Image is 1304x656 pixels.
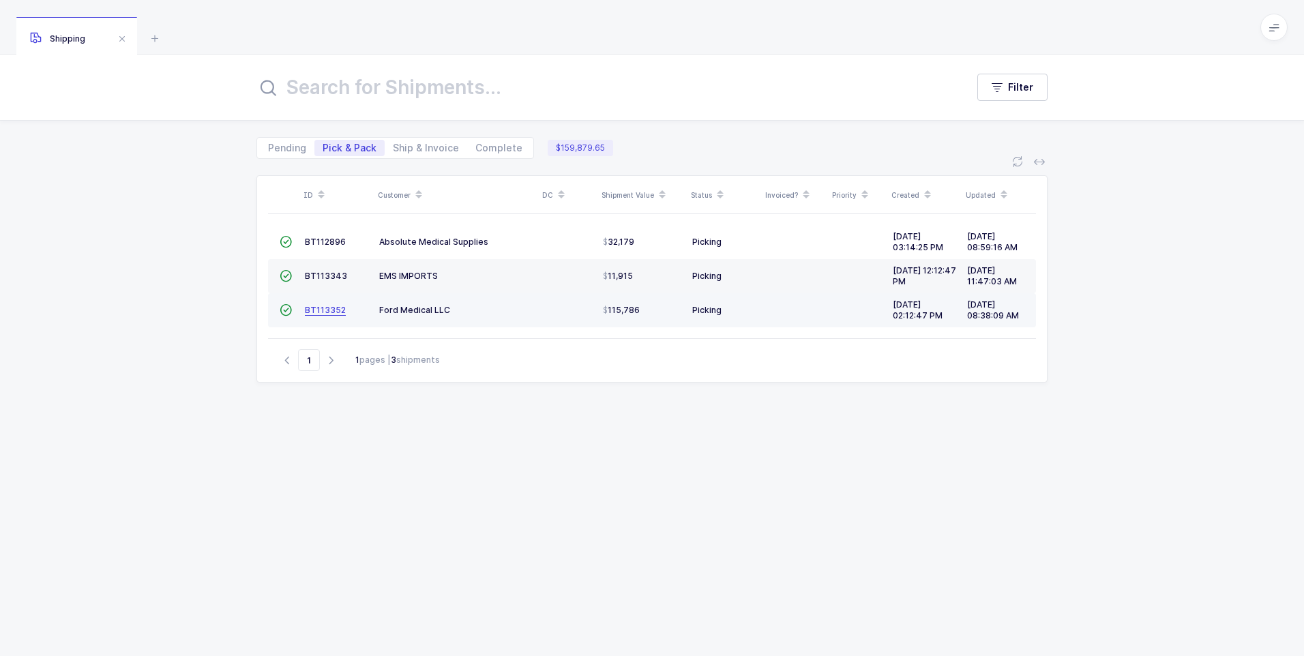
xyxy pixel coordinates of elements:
[603,237,634,248] span: 32,179
[378,183,534,207] div: Customer
[379,237,488,247] span: Absolute Medical Supplies
[280,305,292,315] span: 
[765,183,824,207] div: Invoiced?
[967,265,1017,286] span: [DATE] 11:47:03 AM
[379,271,438,281] span: EMS IMPORTS
[602,183,683,207] div: Shipment Value
[603,271,633,282] span: 11,915
[379,305,450,315] span: Ford Medical LLC
[966,183,1032,207] div: Updated
[832,183,883,207] div: Priority
[303,183,370,207] div: ID
[967,231,1018,252] span: [DATE] 08:59:16 AM
[305,305,346,315] span: BT113352
[305,237,346,247] span: BT112896
[603,305,640,316] span: 115,786
[692,271,722,281] span: Picking
[30,33,85,44] span: Shipping
[355,355,359,365] b: 1
[692,305,722,315] span: Picking
[691,183,757,207] div: Status
[893,231,943,252] span: [DATE] 03:14:25 PM
[268,143,306,153] span: Pending
[548,140,613,156] span: $159,879.65
[323,143,376,153] span: Pick & Pack
[280,237,292,247] span: 
[967,299,1019,320] span: [DATE] 08:38:09 AM
[355,354,440,366] div: pages | shipments
[891,183,958,207] div: Created
[977,74,1048,101] button: Filter
[692,237,722,247] span: Picking
[393,143,459,153] span: Ship & Invoice
[542,183,593,207] div: DC
[893,265,956,286] span: [DATE] 12:12:47 PM
[280,271,292,281] span: 
[298,349,320,371] span: Go to
[256,71,950,104] input: Search for Shipments...
[893,299,943,320] span: [DATE] 02:12:47 PM
[475,143,522,153] span: Complete
[391,355,396,365] b: 3
[1008,80,1033,94] span: Filter
[305,271,347,281] span: BT113343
